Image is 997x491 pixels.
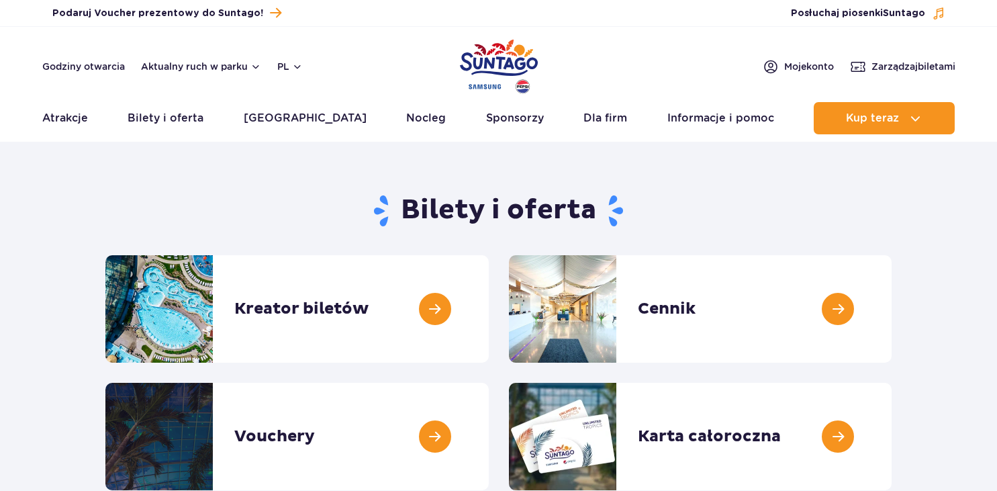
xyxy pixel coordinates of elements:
a: [GEOGRAPHIC_DATA] [244,102,367,134]
button: Posłuchaj piosenkiSuntago [791,7,945,20]
h1: Bilety i oferta [105,193,892,228]
span: Zarządzaj biletami [871,60,955,73]
button: pl [277,60,303,73]
span: Podaruj Voucher prezentowy do Suntago! [52,7,263,20]
a: Nocleg [406,102,446,134]
button: Kup teraz [814,102,955,134]
a: Atrakcje [42,102,88,134]
a: Zarządzajbiletami [850,58,955,75]
span: Suntago [883,9,925,18]
a: Mojekonto [763,58,834,75]
a: Sponsorzy [486,102,544,134]
a: Park of Poland [460,34,538,95]
span: Posłuchaj piosenki [791,7,925,20]
span: Kup teraz [846,112,899,124]
a: Dla firm [583,102,627,134]
a: Godziny otwarcia [42,60,125,73]
a: Podaruj Voucher prezentowy do Suntago! [52,4,281,22]
button: Aktualny ruch w parku [141,61,261,72]
a: Informacje i pomoc [667,102,774,134]
span: Moje konto [784,60,834,73]
a: Bilety i oferta [128,102,203,134]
